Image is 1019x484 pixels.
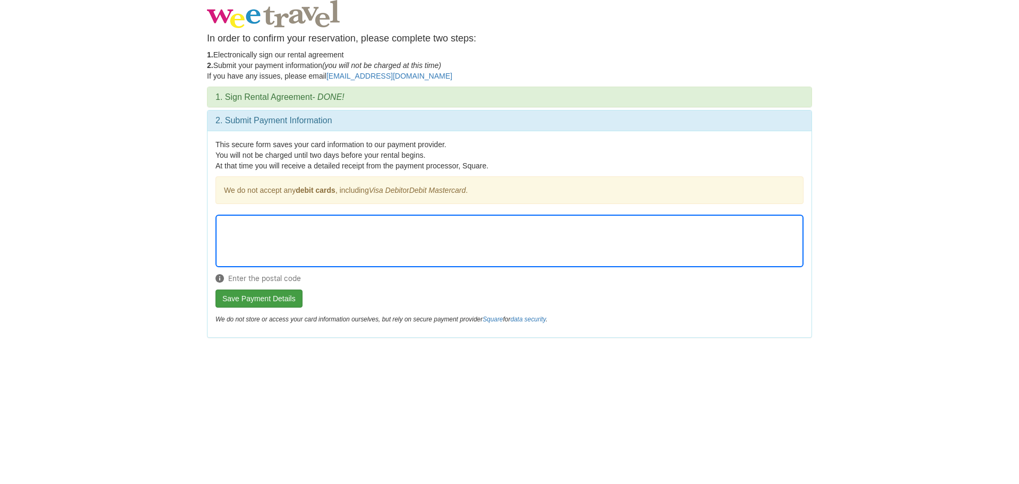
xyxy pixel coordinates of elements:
[296,186,335,194] strong: debit cards
[482,316,503,323] a: Square
[369,186,403,194] em: Visa Debit
[207,50,213,59] strong: 1.
[215,92,804,102] h3: 1. Sign Rental Agreement
[326,72,452,80] a: [EMAIL_ADDRESS][DOMAIN_NAME]
[216,215,803,267] iframe: Secure Credit Card Form
[215,116,804,125] h3: 2. Submit Payment Information
[215,139,804,171] p: This secure form saves your card information to our payment provider. You will not be charged unt...
[215,176,804,204] div: We do not accept any , including or .
[312,92,344,101] em: - DONE!
[409,186,466,194] em: Debit Mastercard
[207,61,213,70] strong: 2.
[322,61,441,70] em: (you will not be charged at this time)
[511,316,546,323] a: data security
[215,316,547,323] em: We do not store or access your card information ourselves, but rely on secure payment provider for .
[207,33,812,44] h4: In order to confirm your reservation, please complete two steps:
[207,49,812,81] p: Electronically sign our rental agreement Submit your payment information If you have any issues, ...
[215,290,303,308] button: Save Payment Details
[215,273,804,284] span: Enter the postal code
